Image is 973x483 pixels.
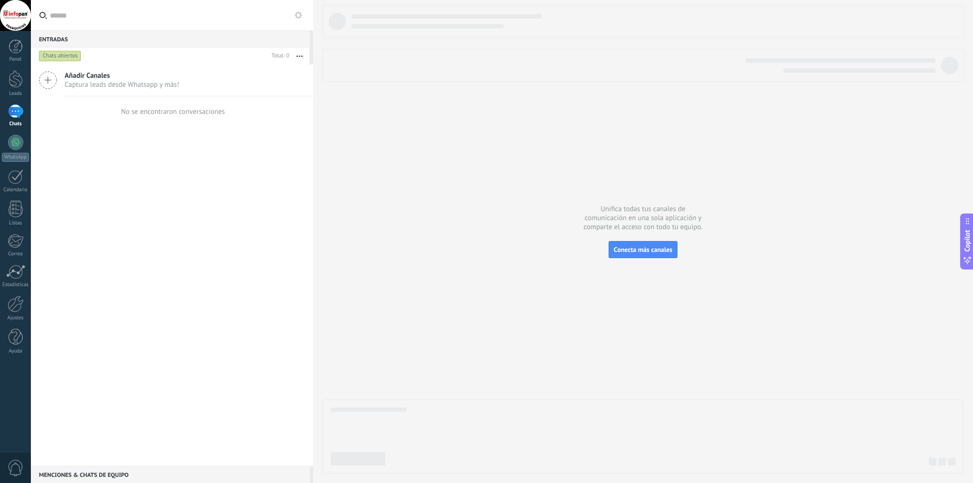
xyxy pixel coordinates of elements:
[31,30,310,47] div: Entradas
[2,91,29,97] div: Leads
[2,251,29,257] div: Correo
[2,282,29,288] div: Estadísticas
[2,121,29,127] div: Chats
[31,466,310,483] div: Menciones & Chats de equipo
[609,241,677,258] button: Conecta más canales
[121,107,225,116] div: No se encontraron conversaciones
[2,315,29,321] div: Ajustes
[963,230,972,252] span: Copilot
[2,348,29,354] div: Ayuda
[39,50,81,62] div: Chats abiertos
[2,153,29,162] div: WhatsApp
[65,71,179,80] span: Añadir Canales
[2,56,29,63] div: Panel
[614,245,672,254] span: Conecta más canales
[2,220,29,226] div: Listas
[268,51,289,61] div: Total: 0
[289,47,310,65] button: Más
[2,187,29,193] div: Calendario
[65,80,179,89] span: Captura leads desde Whatsapp y más!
